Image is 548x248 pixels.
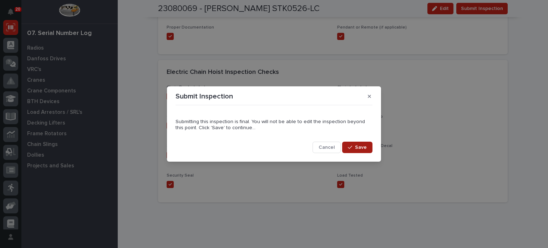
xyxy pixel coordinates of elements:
[355,144,367,151] span: Save
[176,92,233,101] p: Submit Inspection
[319,144,335,151] span: Cancel
[313,142,341,153] button: Cancel
[342,142,372,153] button: Save
[176,119,372,131] p: Submitting this inspection is final. You will not be able to edit the inspection beyond this poin...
